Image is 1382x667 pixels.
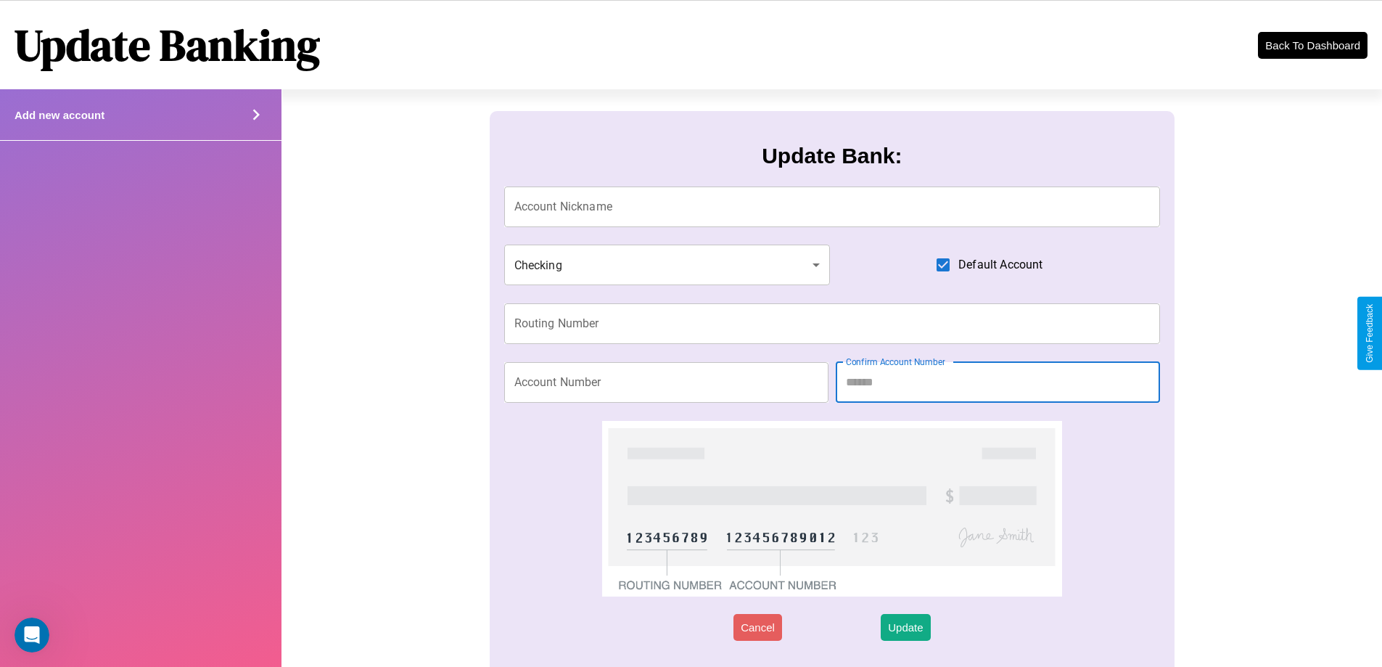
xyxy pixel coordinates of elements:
[958,256,1042,274] span: Default Account
[762,144,902,168] h3: Update Bank:
[1365,304,1375,363] div: Give Feedback
[15,15,320,75] h1: Update Banking
[733,614,782,641] button: Cancel
[15,109,104,121] h4: Add new account
[504,245,831,285] div: Checking
[15,618,49,652] iframe: Intercom live chat
[881,614,930,641] button: Update
[846,356,945,368] label: Confirm Account Number
[1258,32,1367,59] button: Back To Dashboard
[602,421,1061,597] img: check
